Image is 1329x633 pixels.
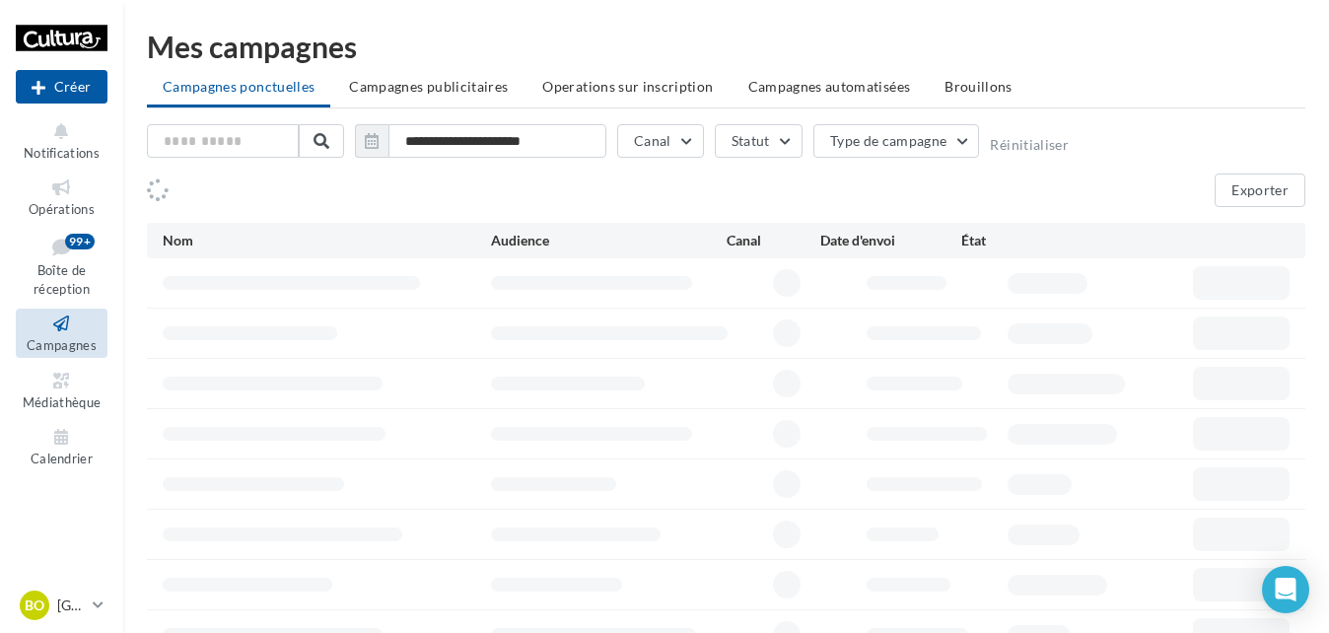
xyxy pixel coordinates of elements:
[163,231,491,250] div: Nom
[617,124,704,158] button: Canal
[25,596,44,615] span: Bo
[31,451,93,466] span: Calendrier
[16,230,107,302] a: Boîte de réception99+
[1215,174,1305,207] button: Exporter
[961,231,1102,250] div: État
[820,231,961,250] div: Date d'envoi
[727,231,820,250] div: Canal
[16,116,107,165] button: Notifications
[16,422,107,470] a: Calendrier
[990,137,1069,153] button: Réinitialiser
[27,337,97,353] span: Campagnes
[24,145,100,161] span: Notifications
[34,262,90,297] span: Boîte de réception
[147,32,1305,61] div: Mes campagnes
[813,124,980,158] button: Type de campagne
[16,587,107,624] a: Bo [GEOGRAPHIC_DATA]
[57,596,85,615] p: [GEOGRAPHIC_DATA]
[16,366,107,414] a: Médiathèque
[16,173,107,221] a: Opérations
[715,124,803,158] button: Statut
[944,78,1013,95] span: Brouillons
[29,201,95,217] span: Opérations
[542,78,713,95] span: Operations sur inscription
[23,394,102,410] span: Médiathèque
[16,309,107,357] a: Campagnes
[16,70,107,104] button: Créer
[349,78,508,95] span: Campagnes publicitaires
[748,78,911,95] span: Campagnes automatisées
[1262,566,1309,613] div: Open Intercom Messenger
[16,70,107,104] div: Nouvelle campagne
[65,234,95,249] div: 99+
[491,231,726,250] div: Audience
